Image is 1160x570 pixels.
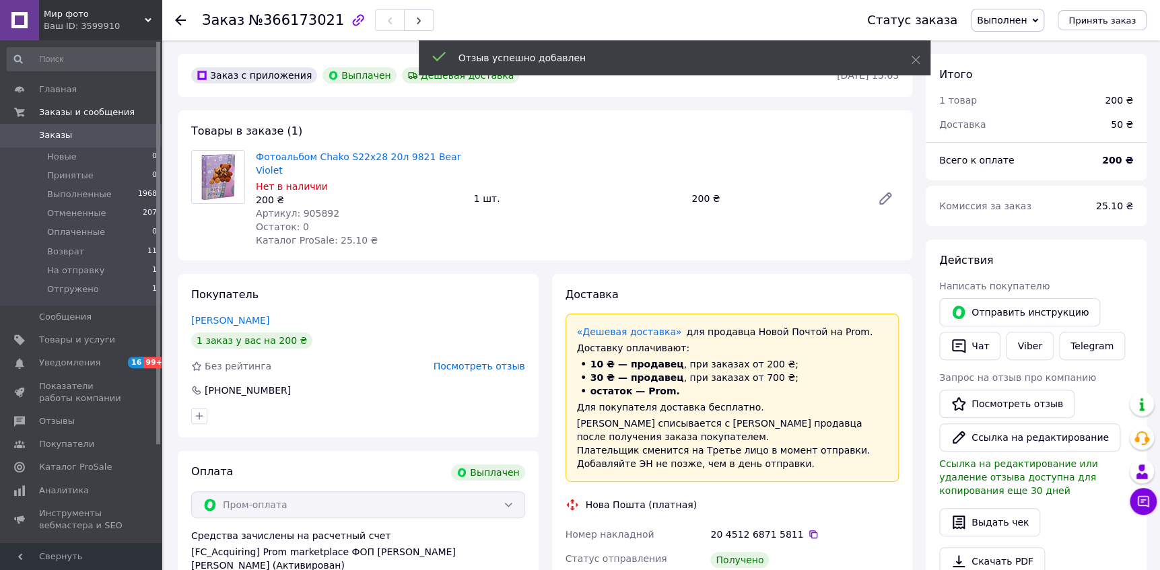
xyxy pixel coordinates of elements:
[39,129,72,141] span: Заказы
[939,458,1097,496] span: Ссылка на редактирование или удаление отзыва доступна для копирования еще 30 дней
[867,13,957,27] div: Статус заказа
[47,170,94,182] span: Принятые
[175,13,186,27] div: Вернуться назад
[566,529,654,540] span: Номер накладной
[39,507,125,532] span: Инструменты вебмастера и SEO
[192,151,244,203] img: Фотоальбом Chako S22x28 20л 9821 Bear Violet
[47,188,112,201] span: Выполненные
[402,67,520,83] div: Дешевая доставка
[191,288,259,301] span: Покупатель
[577,400,888,414] div: Для покупателя доставка бесплатно.
[143,357,166,368] span: 99+
[191,67,317,83] div: Заказ с приложения
[939,508,1040,536] button: Выдать чек
[47,246,84,258] span: Возврат
[256,235,378,246] span: Каталог ProSale: 25.10 ₴
[451,464,524,480] div: Выплачен
[39,334,115,346] span: Товары и услуги
[458,51,877,65] div: Отзыв успешно добавлен
[256,151,460,176] a: Фотоальбом Chako S22x28 20л 9821 Bear Violet
[939,281,1050,291] span: Написать покупателю
[582,498,700,511] div: Нова Пошта (платная)
[143,207,157,219] span: 207
[256,221,309,232] span: Остаток: 0
[1103,110,1141,139] div: 50 ₴
[152,151,157,163] span: 0
[590,359,684,369] span: 10 ₴ — продавец
[39,438,94,450] span: Покупатели
[248,12,344,28] span: №366173021
[939,390,1074,418] a: Посмотреть отзыв
[203,384,292,397] div: [PHONE_NUMBER]
[1105,94,1133,107] div: 200 ₴
[322,67,396,83] div: Выплачен
[191,332,312,349] div: 1 заказ у вас на 200 ₴
[939,254,993,266] span: Действия
[577,371,888,384] li: , при заказах от 700 ₴;
[191,315,269,326] a: [PERSON_NAME]
[590,372,684,383] span: 30 ₴ — продавец
[939,423,1120,452] button: Ссылка на редактирование
[939,372,1096,383] span: Запрос на отзыв про компанию
[710,552,769,568] div: Получено
[939,155,1014,166] span: Всего к оплате
[577,357,888,371] li: , при заказах от 200 ₴;
[1130,488,1157,515] button: Чат с покупателем
[39,380,125,404] span: Показатели работы компании
[1006,332,1053,360] a: Viber
[39,461,112,473] span: Каталог ProSale
[939,332,1000,360] button: Чат
[939,68,972,81] span: Итого
[1058,10,1147,30] button: Принять заказ
[47,207,106,219] span: Отмененные
[152,226,157,238] span: 0
[566,288,619,301] span: Доставка
[39,485,89,497] span: Аналитика
[577,417,888,470] div: [PERSON_NAME] списывается с [PERSON_NAME] продавца после получения заказа покупателем. Плательщик...
[1096,201,1133,211] span: 25.10 ₴
[939,95,977,106] span: 1 товар
[44,20,162,32] div: Ваш ID: 3599910
[47,283,99,295] span: Отгружено
[138,188,157,201] span: 1968
[7,47,158,71] input: Поиск
[128,357,143,368] span: 16
[256,208,339,219] span: Артикул: 905892
[939,298,1100,326] button: Отправить инструкцию
[256,181,328,192] span: Нет в наличии
[1102,155,1133,166] b: 200 ₴
[977,15,1027,26] span: Выполнен
[47,264,104,277] span: На отправку
[939,119,986,130] span: Доставка
[434,361,525,371] span: Посмотреть отзыв
[47,151,77,163] span: Новые
[39,415,75,427] span: Отзывы
[191,465,233,478] span: Оплата
[152,283,157,295] span: 1
[39,357,100,369] span: Уведомления
[152,264,157,277] span: 1
[577,325,888,339] div: для продавца Новой Почтой на Prom.
[191,124,302,137] span: Товары в заказе (1)
[202,12,244,28] span: Заказ
[205,361,271,371] span: Без рейтинга
[44,8,145,20] span: Мир фото
[590,386,680,396] span: остаток — Prom.
[256,193,463,207] div: 200 ₴
[710,528,899,541] div: 20 4512 6871 5811
[39,83,77,96] span: Главная
[566,553,667,564] span: Статус отправления
[39,106,135,118] span: Заказы и сообщения
[47,226,105,238] span: Оплаченные
[686,189,866,208] div: 200 ₴
[1059,332,1125,360] a: Telegram
[939,201,1031,211] span: Комиссия за заказ
[577,326,682,337] a: «Дешевая доставка»
[1068,15,1136,26] span: Принять заказ
[469,189,687,208] div: 1 шт.
[147,246,157,258] span: 11
[577,341,888,355] div: Доставку оплачивают:
[872,185,899,212] a: Редактировать
[152,170,157,182] span: 0
[39,311,92,323] span: Сообщения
